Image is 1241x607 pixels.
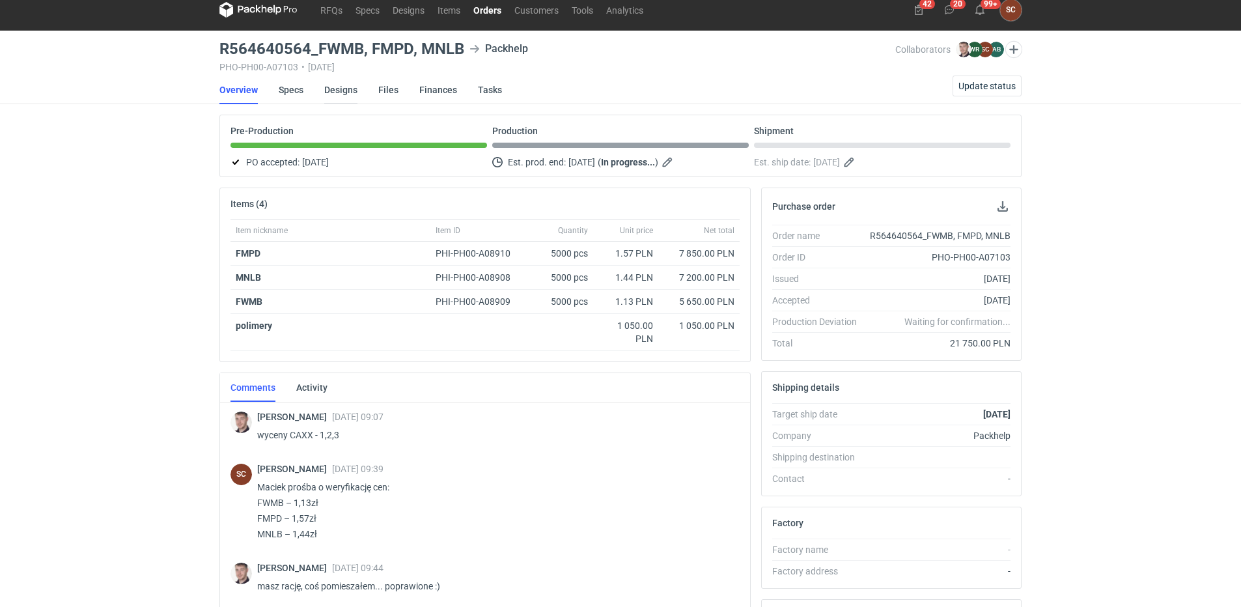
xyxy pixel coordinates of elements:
[661,154,676,170] button: Edit estimated production end date
[772,315,867,328] div: Production Deviation
[904,315,1011,328] em: Waiting for confirmation...
[230,412,252,433] img: Maciej Sikora
[279,76,303,104] a: Specs
[1005,41,1022,58] button: Edit collaborators
[867,294,1011,307] div: [DATE]
[528,290,593,314] div: 5000 pcs
[843,154,858,170] button: Edit estimated shipping date
[565,2,600,18] a: Tools
[663,271,734,284] div: 7 200.00 PLN
[598,319,653,345] div: 1 050.00 PLN
[230,199,268,209] h2: Items (4)
[772,294,867,307] div: Accepted
[230,563,252,584] img: Maciej Sikora
[988,42,1004,57] figcaption: AB
[230,464,252,485] figcaption: SC
[663,247,734,260] div: 7 850.00 PLN
[478,76,502,104] a: Tasks
[895,44,951,55] span: Collaborators
[332,412,383,422] span: [DATE] 09:07
[324,76,357,104] a: Designs
[958,81,1016,91] span: Update status
[772,408,867,421] div: Target ship date
[257,412,332,422] span: [PERSON_NAME]
[967,42,983,57] figcaption: WR
[257,479,729,542] p: Maciek prośba o weryfikację cen: FWMB – 1,13zł FMPD – 1,57zł MNLB – 1,44zł
[436,295,523,308] div: PHI-PH00-A08909
[772,543,867,556] div: Factory name
[332,563,383,573] span: [DATE] 09:44
[332,464,383,474] span: [DATE] 09:39
[772,565,867,578] div: Factory address
[867,472,1011,485] div: -
[772,518,803,528] h2: Factory
[528,242,593,266] div: 5000 pcs
[813,154,840,170] span: [DATE]
[419,76,457,104] a: Finances
[772,382,839,393] h2: Shipping details
[598,247,653,260] div: 1.57 PLN
[219,76,258,104] a: Overview
[296,373,328,402] a: Activity
[257,578,729,594] p: masz rację, coś pomieszałem... poprawione :)
[236,272,261,283] strong: MNLB
[598,295,653,308] div: 1.13 PLN
[219,62,895,72] div: PHO-PH00-A07103 [DATE]
[469,41,528,57] div: Packhelp
[772,251,867,264] div: Order ID
[772,229,867,242] div: Order name
[754,154,1011,170] div: Est. ship date:
[236,248,260,259] strong: FMPD
[772,337,867,350] div: Total
[257,427,729,443] p: wyceny CAXX - 1,2,3
[867,251,1011,264] div: PHO-PH00-A07103
[436,271,523,284] div: PHI-PH00-A08908
[436,247,523,260] div: PHI-PH00-A08910
[378,76,398,104] a: Files
[467,2,508,18] a: Orders
[867,229,1011,242] div: R564640564_FWMB, FMPD, MNLB
[772,451,867,464] div: Shipping destination
[663,319,734,332] div: 1 050.00 PLN
[257,464,332,474] span: [PERSON_NAME]
[219,41,464,57] h3: R564640564_FWMB, FMPD, MNLB
[983,409,1011,419] strong: [DATE]
[867,565,1011,578] div: -
[598,271,653,284] div: 1.44 PLN
[600,2,650,18] a: Analytics
[230,464,252,485] div: Sylwia Cichórz
[230,154,487,170] div: PO accepted:
[386,2,431,18] a: Designs
[230,373,275,402] a: Comments
[620,225,653,236] span: Unit price
[598,157,601,167] em: (
[867,337,1011,350] div: 21 750.00 PLN
[704,225,734,236] span: Net total
[301,62,305,72] span: •
[492,126,538,136] p: Production
[492,154,749,170] div: Est. prod. end:
[257,563,332,573] span: [PERSON_NAME]
[568,154,595,170] span: [DATE]
[977,42,993,57] figcaption: SC
[663,295,734,308] div: 5 650.00 PLN
[772,429,867,442] div: Company
[436,225,460,236] span: Item ID
[953,76,1022,96] button: Update status
[754,126,794,136] p: Shipment
[236,320,272,331] strong: polimery
[867,429,1011,442] div: Packhelp
[772,201,835,212] h2: Purchase order
[314,2,349,18] a: RFQs
[219,2,298,18] svg: Packhelp Pro
[772,272,867,285] div: Issued
[956,42,971,57] img: Maciej Sikora
[508,2,565,18] a: Customers
[302,154,329,170] span: [DATE]
[558,225,588,236] span: Quantity
[995,199,1011,214] button: Download PO
[236,225,288,236] span: Item nickname
[431,2,467,18] a: Items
